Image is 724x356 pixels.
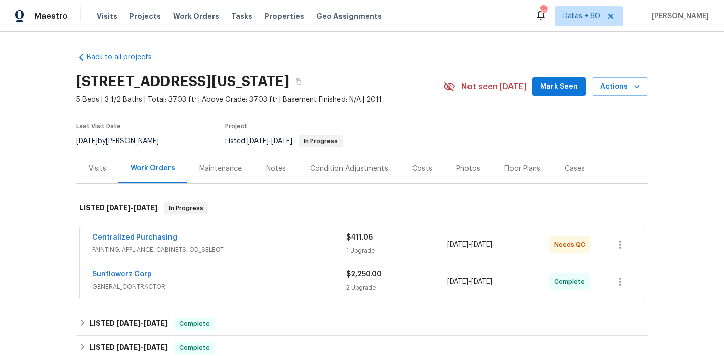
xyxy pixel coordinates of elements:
div: Maintenance [199,164,242,174]
h6: LISTED [90,318,168,330]
span: Tasks [231,13,252,20]
div: Photos [456,164,480,174]
span: Properties [265,11,304,21]
span: Complete [175,319,214,329]
div: LISTED [DATE]-[DATE]In Progress [76,192,648,224]
div: 1 Upgrade [346,246,448,256]
span: Complete [175,343,214,353]
span: Maestro [34,11,68,21]
span: - [447,276,492,287]
span: [DATE] [134,204,158,211]
span: Work Orders [173,11,219,21]
span: [PERSON_NAME] [648,11,709,21]
a: Centralized Purchasing [92,234,177,241]
span: [DATE] [76,138,98,145]
div: LISTED [DATE]-[DATE]Complete [76,311,648,336]
a: Sunflowerz Corp [92,271,152,278]
div: Cases [565,164,585,174]
a: Back to all projects [76,52,174,62]
div: Work Orders [131,163,175,173]
span: [DATE] [144,344,168,351]
span: $2,250.00 [346,271,382,278]
span: [DATE] [447,241,469,248]
h6: LISTED [90,342,168,354]
span: 5 Beds | 3 1/2 Baths | Total: 3703 ft² | Above Grade: 3703 ft² | Basement Finished: N/A | 2011 [76,95,443,105]
div: Notes [266,164,286,174]
div: Floor Plans [504,164,540,174]
span: Not seen [DATE] [461,82,526,92]
span: $411.06 [346,234,373,241]
span: In Progress [165,203,207,213]
span: - [447,240,492,250]
button: Copy Address [289,72,308,91]
button: Mark Seen [532,77,586,96]
span: [DATE] [271,138,292,145]
div: Condition Adjustments [310,164,388,174]
span: [DATE] [471,278,492,285]
span: [DATE] [116,320,141,327]
h2: [STREET_ADDRESS][US_STATE] [76,76,289,87]
span: - [116,344,168,351]
span: Project [225,123,247,129]
span: GENERAL_CONTRACTOR [92,282,346,292]
button: Actions [592,77,648,96]
span: [DATE] [106,204,131,211]
div: 552 [540,6,547,16]
span: PAINTING, APPLIANCE, CABINETS, OD_SELECT [92,245,346,255]
span: Projects [130,11,161,21]
span: Needs QC [554,240,589,250]
span: [DATE] [471,241,492,248]
span: Mark Seen [540,81,578,93]
div: 2 Upgrade [346,283,448,293]
span: Actions [600,81,640,93]
span: Last Visit Date [76,123,121,129]
span: Dallas + 60 [563,11,600,21]
span: In Progress [300,138,342,144]
span: [DATE] [247,138,269,145]
span: [DATE] [144,320,168,327]
span: Listed [225,138,343,145]
span: [DATE] [447,278,469,285]
span: Geo Assignments [316,11,382,21]
span: Visits [97,11,117,21]
span: - [247,138,292,145]
span: Complete [554,276,589,287]
div: by [PERSON_NAME] [76,135,171,147]
span: - [106,204,158,211]
span: [DATE] [116,344,141,351]
div: Visits [89,164,106,174]
h6: LISTED [79,202,158,214]
div: Costs [412,164,432,174]
span: - [116,320,168,327]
